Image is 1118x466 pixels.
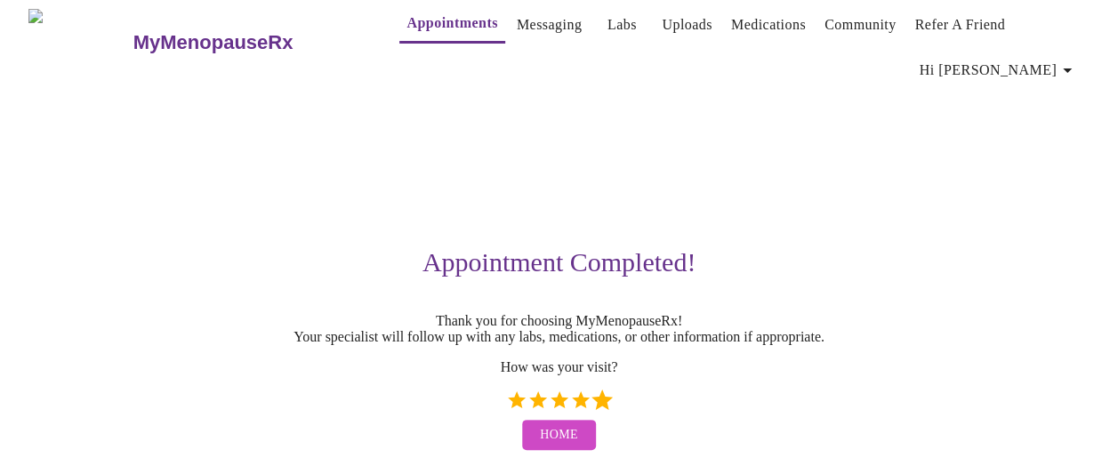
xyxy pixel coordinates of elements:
a: Medications [731,12,806,37]
h3: MyMenopauseRx [133,31,294,54]
a: Home [518,411,600,460]
button: Uploads [655,7,720,43]
button: Hi [PERSON_NAME] [913,52,1085,88]
a: Community [824,12,897,37]
a: Labs [607,12,637,37]
a: Uploads [662,12,712,37]
img: MyMenopauseRx Logo [28,9,131,76]
span: Hi [PERSON_NAME] [920,58,1078,83]
button: Medications [724,7,813,43]
h3: Appointment Completed! [28,247,1090,277]
p: Thank you for choosing MyMenopauseRx! Your specialist will follow up with any labs, medications, ... [28,313,1090,345]
button: Messaging [510,7,589,43]
button: Refer a Friend [907,7,1012,43]
button: Appointments [399,5,504,44]
a: Refer a Friend [914,12,1005,37]
a: Appointments [406,11,497,36]
p: How was your visit? [28,359,1090,375]
button: Labs [593,7,650,43]
span: Home [540,424,578,446]
button: Community [817,7,904,43]
a: Messaging [517,12,582,37]
a: MyMenopauseRx [131,12,364,74]
button: Home [522,420,596,451]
